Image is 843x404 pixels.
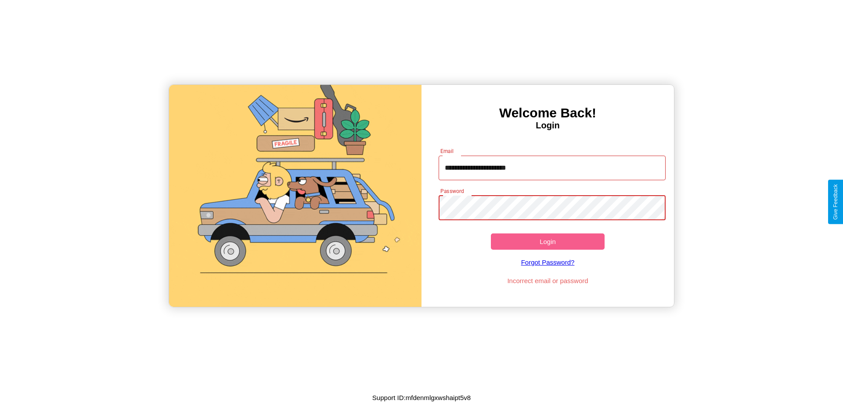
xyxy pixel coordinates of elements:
button: Login [491,233,605,250]
h4: Login [421,120,674,131]
h3: Welcome Back! [421,106,674,120]
p: Incorrect email or password [434,275,662,287]
label: Email [440,147,454,155]
div: Give Feedback [832,184,839,220]
p: Support ID: mfdenmlgxwshaipt5v8 [372,392,471,404]
img: gif [169,85,421,307]
label: Password [440,187,464,195]
a: Forgot Password? [434,250,662,275]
